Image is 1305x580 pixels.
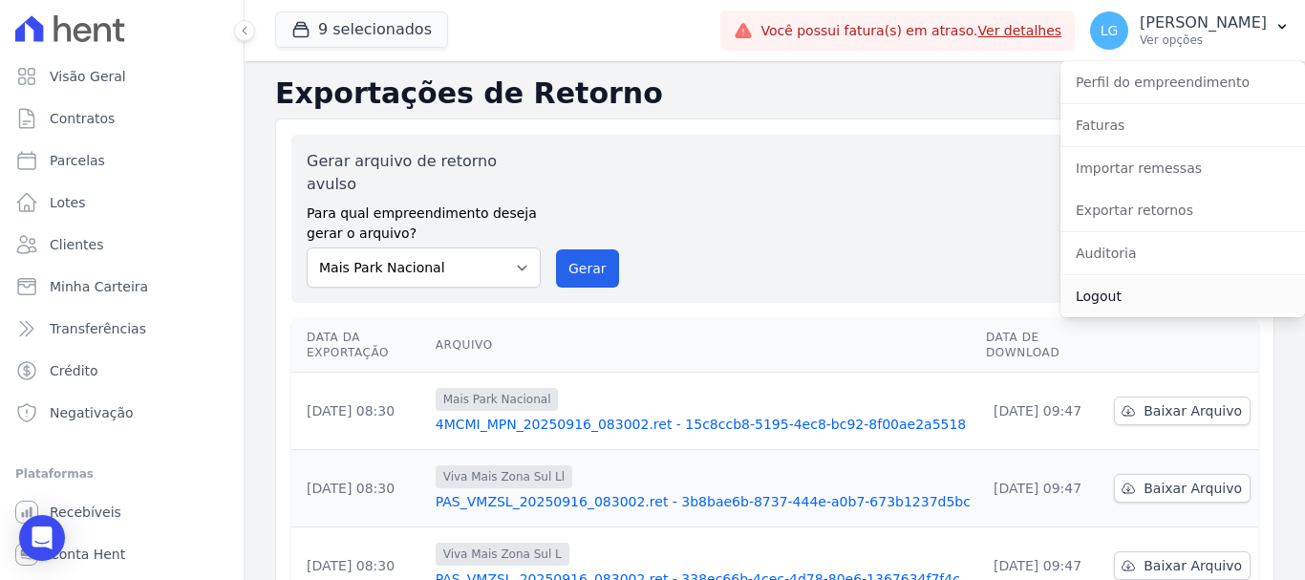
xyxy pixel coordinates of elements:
[978,450,1106,527] td: [DATE] 09:47
[1060,193,1305,227] a: Exportar retornos
[1101,24,1119,37] span: LG
[978,23,1062,38] a: Ver detalhes
[50,193,86,212] span: Lotes
[436,465,572,488] span: Viva Mais Zona Sul Ll
[428,318,978,373] th: Arquivo
[50,403,134,422] span: Negativação
[8,226,236,264] a: Clientes
[50,151,105,170] span: Parcelas
[1144,401,1242,420] span: Baixar Arquivo
[1060,236,1305,270] a: Auditoria
[1140,32,1267,48] p: Ver opções
[50,109,115,128] span: Contratos
[307,150,541,196] label: Gerar arquivo de retorno avulso
[291,373,428,450] td: [DATE] 08:30
[19,515,65,561] div: Open Intercom Messenger
[1114,474,1251,503] a: Baixar Arquivo
[50,277,148,296] span: Minha Carteira
[1060,65,1305,99] a: Perfil do empreendimento
[436,543,569,566] span: Viva Mais Zona Sul L
[1144,479,1242,498] span: Baixar Arquivo
[8,141,236,180] a: Parcelas
[1060,279,1305,313] a: Logout
[556,249,619,288] button: Gerar
[291,450,428,527] td: [DATE] 08:30
[1114,397,1251,425] a: Baixar Arquivo
[307,196,541,244] label: Para qual empreendimento deseja gerar o arquivo?
[275,11,448,48] button: 9 selecionados
[291,318,428,373] th: Data da Exportação
[8,535,236,573] a: Conta Hent
[8,310,236,348] a: Transferências
[50,361,98,380] span: Crédito
[436,415,971,434] a: 4MCMI_MPN_20250916_083002.ret - 15c8ccb8-5195-4ec8-bc92-8f00ae2a5518
[1060,108,1305,142] a: Faturas
[8,493,236,531] a: Recebíveis
[1140,13,1267,32] p: [PERSON_NAME]
[760,21,1061,41] span: Você possui fatura(s) em atraso.
[15,462,228,485] div: Plataformas
[8,99,236,138] a: Contratos
[978,373,1106,450] td: [DATE] 09:47
[8,394,236,432] a: Negativação
[8,352,236,390] a: Crédito
[1060,151,1305,185] a: Importar remessas
[50,67,126,86] span: Visão Geral
[1144,556,1242,575] span: Baixar Arquivo
[436,388,559,411] span: Mais Park Nacional
[50,235,103,254] span: Clientes
[50,545,125,564] span: Conta Hent
[275,76,1274,111] h2: Exportações de Retorno
[8,57,236,96] a: Visão Geral
[8,268,236,306] a: Minha Carteira
[1075,4,1305,57] button: LG [PERSON_NAME] Ver opções
[978,318,1106,373] th: Data de Download
[8,183,236,222] a: Lotes
[1114,551,1251,580] a: Baixar Arquivo
[50,503,121,522] span: Recebíveis
[50,319,146,338] span: Transferências
[436,492,971,511] a: PAS_VMZSL_20250916_083002.ret - 3b8bae6b-8737-444e-a0b7-673b1237d5bc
